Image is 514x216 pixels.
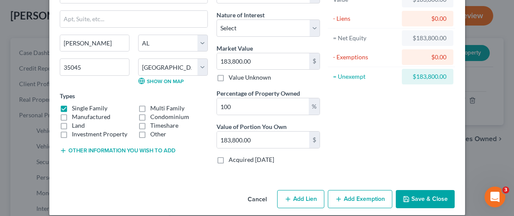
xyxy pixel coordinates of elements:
div: $ [309,132,320,148]
input: 0.00 [217,132,309,148]
input: 0.00 [217,98,309,115]
button: Save & Close [396,190,455,208]
div: = Unexempt [333,72,398,81]
label: Types [60,91,75,100]
label: Condominium [150,113,189,121]
label: Land [72,121,85,130]
label: Acquired [DATE] [229,155,274,164]
div: = Net Equity [333,34,398,42]
div: $ [309,53,320,70]
label: Value Unknown [229,73,271,82]
div: $183,800.00 [409,72,446,81]
div: $0.00 [409,14,446,23]
iframe: Intercom live chat [485,187,505,207]
input: 0.00 [217,53,309,70]
input: Enter city... [60,35,129,52]
input: Apt, Suite, etc... [60,11,207,27]
div: $0.00 [409,53,446,61]
label: Timeshare [150,121,178,130]
label: Nature of Interest [217,10,265,19]
label: Single Family [72,104,107,113]
div: $183,800.00 [409,34,446,42]
label: Other [150,130,166,139]
span: 3 [502,187,509,193]
label: Market Value [217,44,253,53]
label: Investment Property [72,130,127,139]
input: Enter zip... [60,58,129,76]
button: Other information you wish to add [60,147,175,154]
a: Show on Map [138,77,184,84]
button: Add Exemption [328,190,392,208]
label: Value of Portion You Own [217,122,287,131]
button: Cancel [241,191,274,208]
label: Percentage of Property Owned [217,89,300,98]
label: Multi Family [150,104,184,113]
button: Add Lien [277,190,324,208]
label: Manufactured [72,113,110,121]
div: - Exemptions [333,53,398,61]
div: - Liens [333,14,398,23]
div: % [309,98,320,115]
